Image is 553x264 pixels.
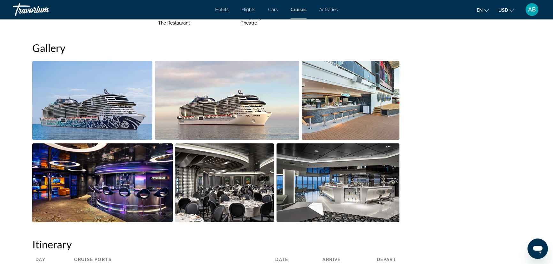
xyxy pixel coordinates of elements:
span: AB [528,6,536,13]
span: USD [498,8,508,13]
button: Open full-screen image slider [276,143,399,223]
iframe: Кнопка запуска окна обмена сообщениями [527,238,548,259]
button: Open full-screen image slider [175,143,274,223]
li: The Restaurant [158,20,234,26]
button: Change currency [498,5,514,15]
a: Hotels [215,7,229,12]
button: Open full-screen image slider [32,61,152,140]
button: Open full-screen image slider [32,143,173,223]
button: Open full-screen image slider [155,61,299,140]
a: Flights [241,7,255,12]
h2: Itinerary [32,238,399,251]
a: Cruises [291,7,307,12]
a: Travorium [13,1,77,18]
h2: Gallery [32,41,399,54]
button: User Menu [524,3,540,16]
a: Cars [268,7,278,12]
button: Change language [477,5,489,15]
span: en [477,8,483,13]
button: Open full-screen image slider [302,61,399,140]
li: Theatre [241,20,317,26]
a: Activities [319,7,338,12]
